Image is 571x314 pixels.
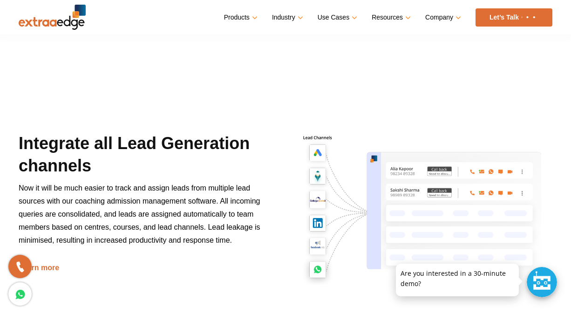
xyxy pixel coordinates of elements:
a: Industry [272,11,301,24]
a: Company [425,11,459,24]
a: Learn more [19,264,59,272]
a: Use Cases [318,11,355,24]
a: Products [224,11,256,24]
a: Let’s Talk [476,8,552,27]
span: Now it will be much easier to track and assign leads from multiple lead sources with our coaching... [19,184,260,244]
div: Chat [527,267,557,297]
b: Integrate all Lead Generation channels [19,134,250,175]
a: Resources [372,11,409,24]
